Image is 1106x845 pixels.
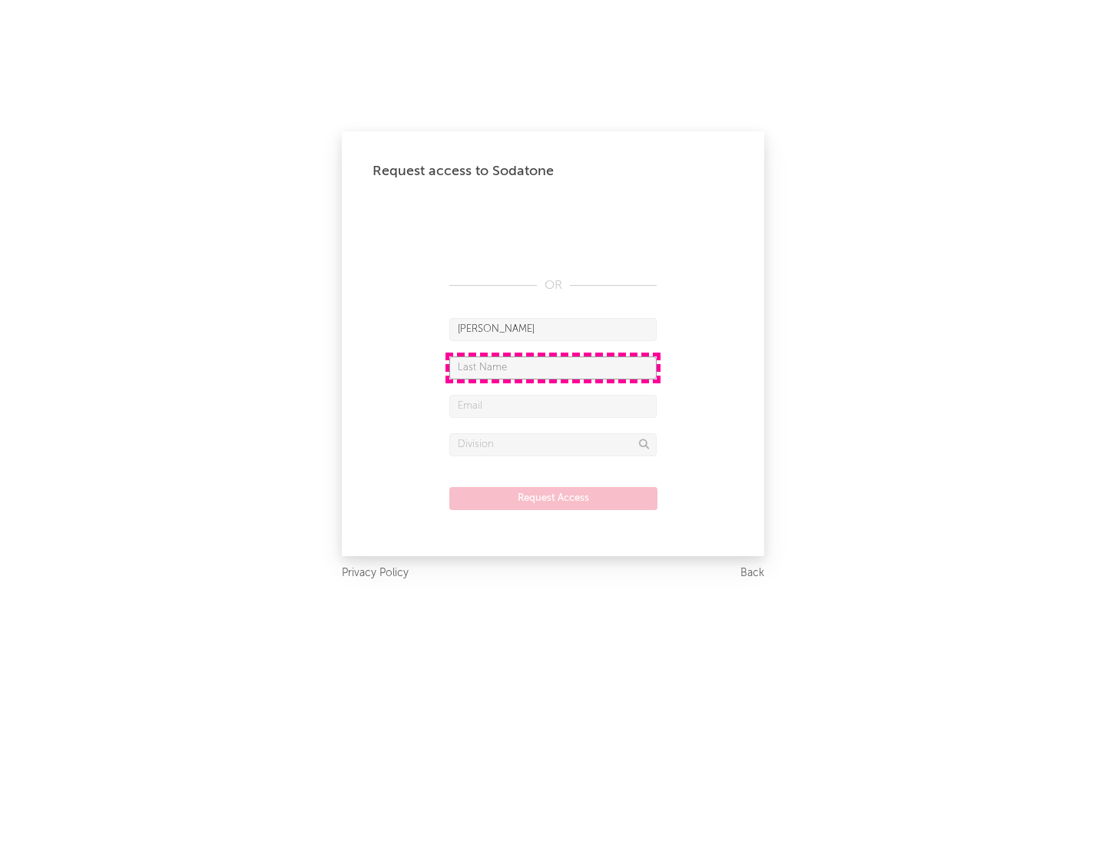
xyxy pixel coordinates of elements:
div: OR [449,277,657,295]
a: Privacy Policy [342,564,409,583]
input: First Name [449,318,657,341]
button: Request Access [449,487,657,510]
a: Back [740,564,764,583]
input: Last Name [449,356,657,379]
input: Email [449,395,657,418]
div: Request access to Sodatone [373,162,733,181]
input: Division [449,433,657,456]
